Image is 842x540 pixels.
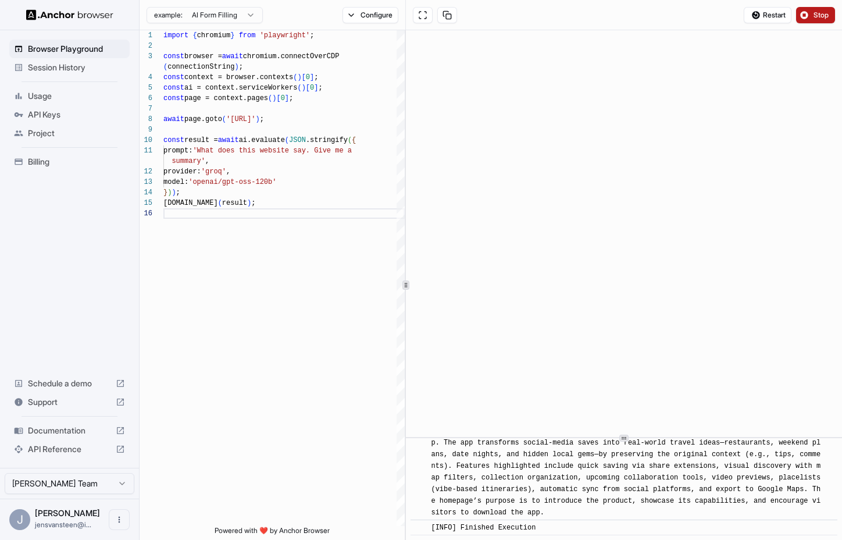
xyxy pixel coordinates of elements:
span: ai.evaluate [239,136,285,144]
span: await [218,136,239,144]
span: [INFO] Finished Execution [431,524,536,532]
span: Stop [814,10,830,20]
span: API Keys [28,109,125,120]
div: 11 [140,145,152,156]
span: summary' [172,157,205,165]
span: ( [163,63,167,71]
div: 13 [140,177,152,187]
div: 3 [140,51,152,62]
span: ] [285,94,289,102]
span: [ [276,94,280,102]
div: 1 [140,30,152,41]
div: Browser Playground [9,40,130,58]
span: const [163,94,184,102]
span: ( [297,84,301,92]
div: API Keys [9,105,130,124]
span: page.goto [184,115,222,123]
button: Configure [342,7,399,23]
span: ; [239,63,243,71]
button: Open menu [109,509,130,530]
span: const [163,84,184,92]
span: model: [163,178,188,186]
span: 0 [306,73,310,81]
span: [ [302,73,306,81]
div: Session History [9,58,130,77]
button: Copy session ID [437,7,457,23]
span: ) [167,189,172,197]
span: { [192,31,197,40]
span: '[URL]' [226,115,255,123]
span: ; [314,73,318,81]
div: Usage [9,87,130,105]
div: 7 [140,104,152,114]
span: , [205,157,209,165]
span: Schedule a demo [28,378,111,389]
span: ( [285,136,289,144]
span: ; [289,94,293,102]
span: ; [251,199,255,207]
span: ( [348,136,352,144]
span: result [222,199,247,207]
div: 15 [140,198,152,208]
span: chromium.connectOverCDP [243,52,340,61]
span: page = context.pages [184,94,268,102]
span: 'groq' [201,168,226,176]
span: browser = [184,52,222,61]
span: ) [302,84,306,92]
span: 'What does this website say. Give me a [192,147,352,155]
div: Project [9,124,130,143]
span: const [163,73,184,81]
div: Documentation [9,421,130,440]
span: example: [154,10,183,20]
span: Support [28,396,111,408]
span: { [352,136,356,144]
button: Open in full screen [413,7,433,23]
div: 12 [140,166,152,177]
span: ) [172,189,176,197]
div: 6 [140,93,152,104]
span: [DOMAIN_NAME] [163,199,218,207]
span: [INFO] PinPoint AI is a mobile app (available on iOS) that lets users capture place mentions from... [431,415,825,517]
span: [ [306,84,310,92]
div: 4 [140,72,152,83]
div: Schedule a demo [9,374,130,393]
span: 'openai/gpt-oss-120b' [188,178,276,186]
span: connectionString [167,63,234,71]
span: ) [297,73,301,81]
img: Anchor Logo [26,9,113,20]
span: ) [272,94,276,102]
span: ; [318,84,322,92]
div: 9 [140,125,152,135]
span: ; [176,189,180,197]
span: ) [234,63,238,71]
span: await [222,52,243,61]
span: ] [310,73,314,81]
div: 5 [140,83,152,93]
span: prompt: [163,147,192,155]
div: API Reference [9,440,130,459]
span: 0 [281,94,285,102]
span: Restart [763,10,786,20]
span: context = browser.contexts [184,73,293,81]
span: JSON [289,136,306,144]
div: 16 [140,208,152,219]
span: ( [268,94,272,102]
div: 14 [140,187,152,198]
div: J [9,509,30,530]
span: ( [218,199,222,207]
div: 2 [140,41,152,51]
span: jensvansteen@icloud.com [35,520,91,529]
span: ) [255,115,259,123]
span: ; [260,115,264,123]
span: from [239,31,256,40]
span: result = [184,136,218,144]
div: Support [9,393,130,411]
span: ; [310,31,314,40]
span: await [163,115,184,123]
span: Session History [28,62,125,73]
span: provider: [163,168,201,176]
span: 'playwright' [260,31,310,40]
span: Billing [28,156,125,168]
span: ​ [416,522,422,534]
div: 10 [140,135,152,145]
